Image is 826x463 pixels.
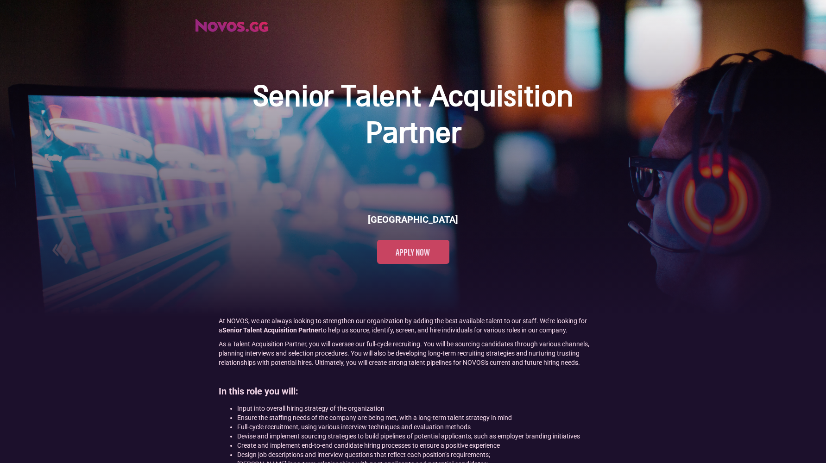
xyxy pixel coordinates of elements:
a: Apply now [377,240,449,264]
li: Devise and implement sourcing strategies to build pipelines of potential applicants, such as empl... [237,432,608,441]
li: Input into overall hiring strategy of the organization [237,404,608,413]
p: As a Talent Acquisition Partner, you will oversee our full-cycle recruiting. You will be sourcing... [219,339,608,367]
li: Design job descriptions and interview questions that reflect each position’s requirements; [237,450,608,459]
li: Ensure the staffing needs of the company are being met, with a long-term talent strategy in mind [237,413,608,422]
p: At NOVOS, we are always looking to strengthen our organization by adding the best available talen... [219,316,608,335]
li: Full-cycle recruitment, using various interview techniques and evaluation methods [237,422,608,432]
h1: Senior Talent Acquisition Partner [228,80,599,153]
strong: In this role you will: [219,386,298,397]
h6: [GEOGRAPHIC_DATA] [368,213,458,226]
strong: Senior Talent Acquisition Partner [222,326,321,334]
li: Create and implement end-to-end candidate hiring processes to ensure a positive experience [237,441,608,450]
